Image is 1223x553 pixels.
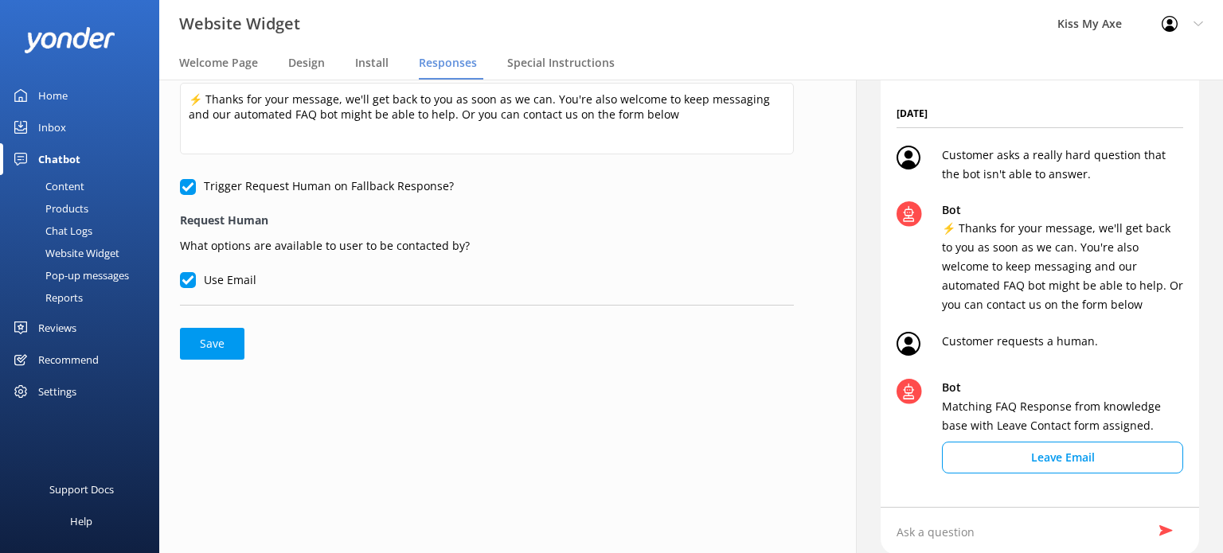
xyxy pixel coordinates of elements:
textarea: ⚡ Thanks for your message, we'll get back to you as soon as we can. You're also welcome to keep m... [180,83,794,154]
p: Bot [942,379,1183,396]
div: Recommend [38,344,99,376]
span: Welcome Page [179,55,258,71]
img: yonder-white-logo.png [24,27,115,53]
div: Help [70,505,92,537]
a: Website Widget [10,242,159,264]
div: Home [38,80,68,111]
p: Bot [942,201,1183,219]
p: Customer asks a really hard question that the bot isn't able to answer. [942,146,1183,184]
div: Support Docs [49,473,114,505]
button: Leave Email [942,442,1183,473]
div: Website Widget [10,242,119,264]
label: Use Email [180,271,256,289]
a: Chat Logs [10,220,159,242]
h3: Website Widget [179,11,300,37]
div: Settings [38,376,76,407]
a: Reports [10,286,159,309]
p: What options are available to user to be contacted by? [180,233,794,255]
div: Content [10,175,84,197]
p: ⚡ Thanks for your message, we'll get back to you as soon as we can. You're also welcome to keep m... [942,219,1183,314]
span: [DATE] [897,106,1183,128]
label: Request Human [180,212,794,229]
div: Chat Logs [10,220,92,242]
a: Content [10,175,159,197]
p: Customer requests a human. [942,332,1098,361]
div: Products [10,197,88,220]
div: Inbox [38,111,66,143]
div: Pop-up messages [10,264,129,286]
div: Reviews [38,312,76,344]
p: Matching FAQ Response from knowledge base with Leave Contact form assigned. [942,397,1183,435]
span: Special Instructions [507,55,615,71]
div: Reports [10,286,83,309]
a: Products [10,197,159,220]
span: Design [288,55,325,71]
span: Install [355,55,389,71]
span: Responses [419,55,477,71]
a: Pop-up messages [10,264,159,286]
label: Trigger Request Human on Fallback Response? [180,177,454,195]
div: Chatbot [38,143,80,175]
button: Save [180,328,244,360]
